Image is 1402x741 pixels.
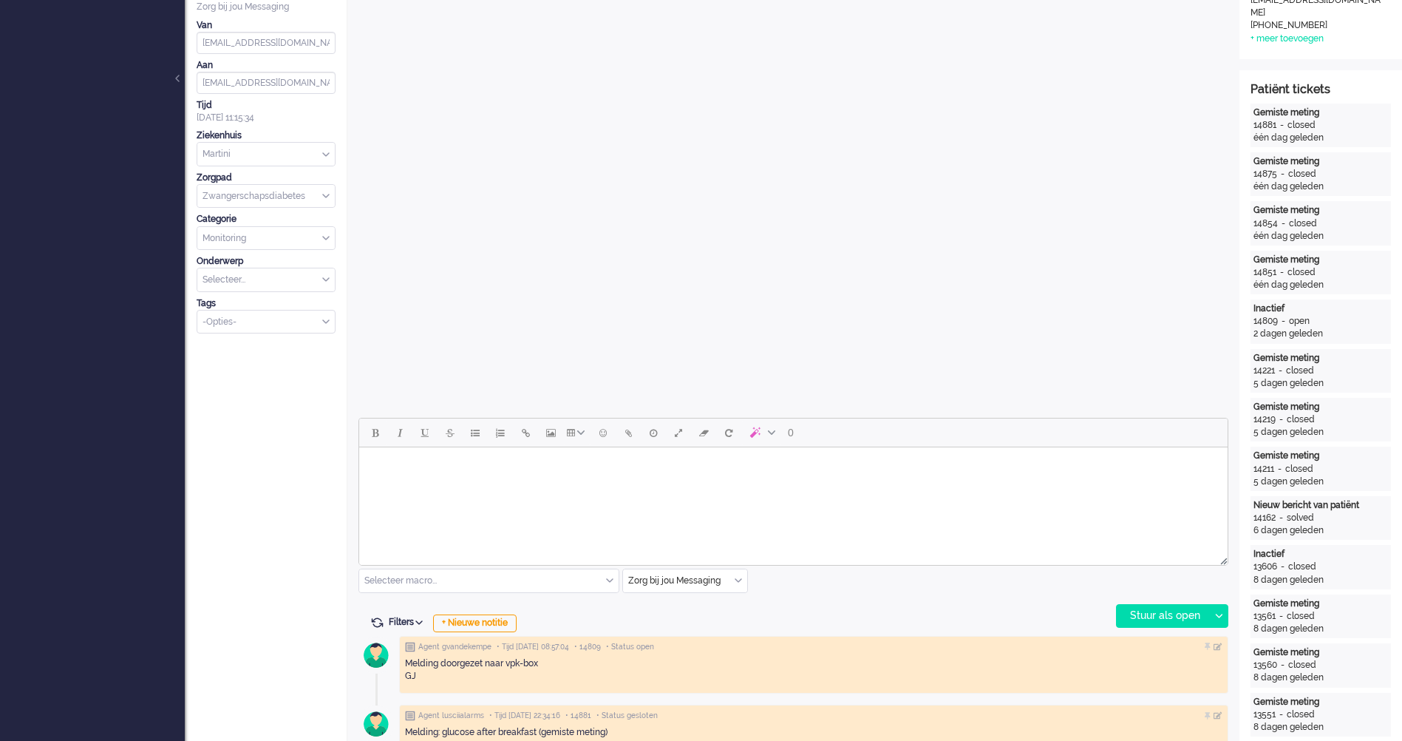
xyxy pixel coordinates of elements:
[1250,33,1324,45] div: + meer toevoegen
[1253,623,1388,635] div: 8 dagen geleden
[1276,119,1287,132] div: -
[405,726,1222,739] div: Melding: glucose after breakfast (gemiste meting)
[1253,610,1276,623] div: 13561
[1253,180,1388,193] div: één dag geleden
[741,420,781,445] button: AI
[405,642,415,652] img: ic_note_grey.svg
[362,420,387,445] button: Bold
[1253,302,1388,315] div: Inactief
[197,1,336,13] div: Zorg bij jou Messaging
[405,711,415,721] img: ic_note_grey.svg
[1287,119,1316,132] div: closed
[1253,499,1388,512] div: Nieuw bericht van patiënt
[691,420,716,445] button: Clear formatting
[616,420,641,445] button: Add attachment
[433,615,517,632] div: + Nieuwe notitie
[1288,561,1316,573] div: closed
[197,99,336,112] div: Tijd
[412,420,438,445] button: Underline
[489,711,560,721] span: • Tijd [DATE] 22:34:16
[1253,168,1277,180] div: 14875
[387,420,412,445] button: Italic
[197,297,336,310] div: Tags
[1253,463,1274,476] div: 14211
[1117,605,1209,627] div: Stuur als open
[359,447,1228,552] iframe: Rich Text Area
[1276,708,1287,721] div: -
[1253,352,1388,365] div: Gemiste meting
[197,99,336,124] div: [DATE] 11:15:34
[641,420,666,445] button: Delay message
[591,420,616,445] button: Emoticons
[565,711,591,721] span: • 14881
[563,420,591,445] button: Table
[1286,365,1314,377] div: closed
[197,172,336,184] div: Zorgpad
[1275,365,1286,377] div: -
[1288,659,1316,671] div: closed
[1253,512,1276,524] div: 14162
[1287,610,1315,623] div: closed
[197,129,336,142] div: Ziekenhuis
[1253,721,1388,734] div: 8 dagen geleden
[1215,552,1228,565] div: Resize
[781,420,800,445] button: 0
[538,420,563,445] button: Insert/edit image
[1250,81,1391,98] div: Patiënt tickets
[1253,279,1388,291] div: één dag geleden
[1253,413,1276,426] div: 14219
[197,310,336,334] div: Select Tags
[497,642,569,652] span: • Tijd [DATE] 08:57:04
[1287,708,1315,721] div: closed
[1253,365,1275,377] div: 14221
[1277,659,1288,671] div: -
[1253,696,1388,708] div: Gemiste meting
[1278,217,1289,230] div: -
[1253,671,1388,684] div: 8 dagen geleden
[1253,450,1388,462] div: Gemiste meting
[1253,476,1388,488] div: 5 dagen geleden
[666,420,691,445] button: Fullscreen
[1253,646,1388,659] div: Gemiste meting
[1278,315,1289,328] div: -
[596,711,658,721] span: • Status gesloten
[1253,155,1388,168] div: Gemiste meting
[788,427,794,439] span: 0
[405,657,1222,683] div: Melding doorgezet naar vpk-box GJ
[1287,512,1314,524] div: solved
[1253,315,1278,328] div: 14809
[1253,328,1388,340] div: 2 dagen geleden
[574,642,601,652] span: • 14809
[389,617,428,627] span: Filters
[1253,401,1388,413] div: Gemiste meting
[197,59,336,72] div: Aan
[1287,413,1315,426] div: closed
[1253,708,1276,721] div: 13551
[1253,548,1388,561] div: Inactief
[1289,217,1317,230] div: closed
[1253,524,1388,537] div: 6 dagen geleden
[197,19,336,32] div: Van
[1288,168,1316,180] div: closed
[1253,132,1388,144] div: één dag geleden
[418,711,484,721] span: Agent lusciialarms
[463,420,488,445] button: Bullet list
[1277,168,1288,180] div: -
[358,637,395,674] img: avatar
[606,642,654,652] span: • Status open
[1253,230,1388,243] div: één dag geleden
[1253,574,1388,586] div: 8 dagen geleden
[1250,19,1384,32] div: [PHONE_NUMBER]
[1276,610,1287,623] div: -
[488,420,513,445] button: Numbered list
[1277,561,1288,573] div: -
[1285,463,1313,476] div: closed
[1253,561,1277,573] div: 13606
[1253,217,1278,230] div: 14854
[1253,426,1388,439] div: 5 dagen geleden
[1276,266,1287,279] div: -
[1253,659,1277,671] div: 13560
[1253,254,1388,266] div: Gemiste meting
[1253,377,1388,390] div: 5 dagen geleden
